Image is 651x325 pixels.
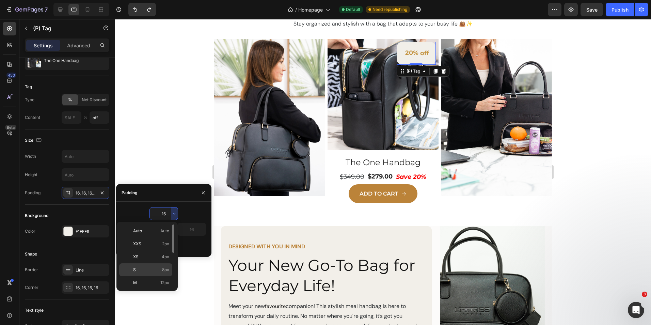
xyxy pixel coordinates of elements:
[34,42,53,49] p: Settings
[5,125,16,130] div: Beta
[128,3,156,16] div: Undo/Redo
[586,7,598,13] span: Save
[83,114,88,121] span: %
[25,307,44,313] div: Text style
[51,284,72,291] span: favourite
[76,190,95,196] div: 16, 16, 16, 16
[76,285,108,291] div: 16, 16, 16, 16
[133,280,137,286] span: M
[628,302,644,318] iframe: Intercom live chat
[68,97,72,103] span: %
[6,73,16,78] div: 450
[133,267,136,273] span: S
[3,3,51,16] button: 7
[14,224,91,231] strong: DESIGNED WITH YOU IN MIND
[162,241,169,247] span: 2px
[62,150,109,162] input: Auto
[62,111,81,124] input: SALE
[133,254,139,260] span: XS
[67,42,90,49] p: Advanced
[25,172,37,178] div: Height
[160,228,169,234] span: Auto
[33,24,91,32] p: (P) Tag
[90,111,109,124] input: OFF
[581,3,603,16] button: Save
[122,190,138,196] div: Padding
[44,58,79,63] p: The One Handbag
[295,6,297,13] span: /
[612,6,629,13] div: Publish
[25,284,38,291] div: Corner
[76,229,108,235] div: F1EFE9
[25,228,35,234] div: Color
[178,223,206,235] input: Auto
[642,292,647,297] span: 3
[28,54,41,67] img: product feature img
[76,267,108,273] div: Line
[162,254,169,260] span: 4px
[214,19,552,325] iframe: Design area
[133,228,142,234] span: Auto
[150,207,178,220] input: Auto
[162,267,169,273] span: 8px
[62,169,109,181] input: Auto
[25,213,48,219] div: Background
[25,84,32,90] div: Tag
[227,20,338,177] img: gempages_534325674635166474-feefca07-3ffe-4aff-ba58-02d63eabdbc2.png
[25,136,43,145] div: Size
[372,6,407,13] span: Need republishing
[298,6,323,13] span: Homepage
[25,267,38,273] div: Border
[45,5,48,14] p: 7
[25,251,37,257] div: Shape
[25,153,36,159] div: Width
[25,97,34,103] div: Type
[133,241,141,247] span: XXS
[25,114,40,121] div: Content
[346,6,360,13] span: Default
[25,190,41,196] div: Padding
[14,235,211,278] h2: Your New Go-To Bag for Everyday Life!
[82,97,107,103] span: Net Discount
[160,280,169,286] span: 12px
[606,3,634,16] button: Publish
